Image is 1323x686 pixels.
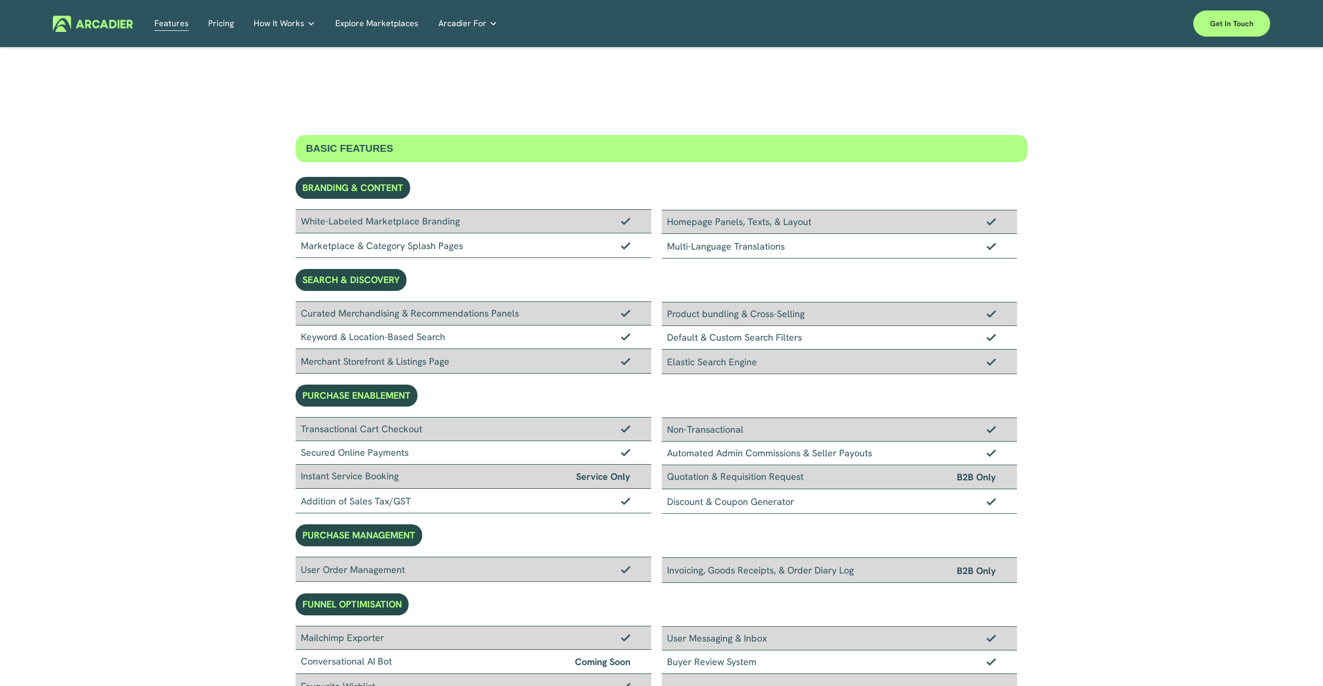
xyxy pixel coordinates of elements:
span: B2B Only [957,469,996,485]
div: Multi-Language Translations [662,234,1017,258]
img: Checkmark [987,449,996,456]
img: Checkmark [621,357,630,365]
div: SEARCH & DISCOVERY [296,269,406,291]
img: Checkmark [987,358,996,365]
div: Quotation & Requisition Request [662,465,1017,489]
img: Checkmark [987,658,996,665]
div: Elastic Search Engine [662,350,1017,374]
div: Keyword & Location-Based Search [296,325,651,349]
img: Checkmark [621,497,630,504]
div: Discount & Coupon Generator [662,489,1017,514]
img: Checkmark [987,242,996,250]
img: Checkmark [621,242,630,249]
img: Checkmark [987,310,996,317]
div: User Messaging & Inbox [662,626,1017,650]
img: Checkmark [621,309,630,317]
span: Arcadier For [438,16,487,31]
div: Homepage Panels, Texts, & Layout [662,210,1017,234]
span: Coming Soon [575,654,630,669]
a: folder dropdown [438,16,497,32]
img: Checkmark [621,425,630,432]
img: Arcadier [53,16,133,32]
img: Checkmark [987,498,996,505]
a: Explore Marketplaces [335,16,419,32]
div: Invoicing, Goods Receipts, & Order Diary Log [662,557,1017,583]
img: Checkmark [987,333,996,341]
span: Service Only [576,469,630,484]
div: Addition of Sales Tax/GST [296,489,651,513]
span: B2B Only [957,563,996,578]
div: Mailchimp Exporter [296,626,651,650]
div: PURCHASE ENABLEMENT [296,385,417,407]
img: Checkmark [987,425,996,433]
a: Get in touch [1193,10,1270,37]
div: Product bundling & Cross-Selling [662,302,1017,326]
div: Default & Custom Search Filters [662,326,1017,350]
div: Secured Online Payments [296,441,651,465]
div: Conversational AI Bot [296,650,651,674]
div: Instant Service Booking [296,465,651,489]
span: How It Works [254,16,304,31]
div: BRANDING & CONTENT [296,177,410,199]
img: Checkmark [621,566,630,573]
div: Non-Transactional [662,418,1017,442]
div: Transactional Cart Checkout [296,417,651,441]
div: PURCHASE MANAGEMENT [296,524,422,546]
div: FUNNEL OPTIMISATION [296,593,409,615]
div: White-Labeled Marketplace Branding [296,209,651,233]
div: User Order Management [296,557,651,582]
div: BASIC FEATURES [296,135,1028,162]
img: Checkmark [987,218,996,225]
a: Features [154,16,189,32]
div: Merchant Storefront & Listings Page [296,349,651,374]
img: Checkmark [987,634,996,642]
a: folder dropdown [254,16,315,32]
a: Pricing [208,16,234,32]
div: Curated Merchandising & Recommendations Panels [296,301,651,325]
img: Checkmark [621,217,630,224]
img: Checkmark [621,333,630,340]
div: Marketplace & Category Splash Pages [296,233,651,258]
div: Buyer Review System [662,650,1017,674]
img: Checkmark [621,448,630,456]
div: Automated Admin Commissions & Seller Payouts [662,442,1017,465]
img: Checkmark [621,634,630,641]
